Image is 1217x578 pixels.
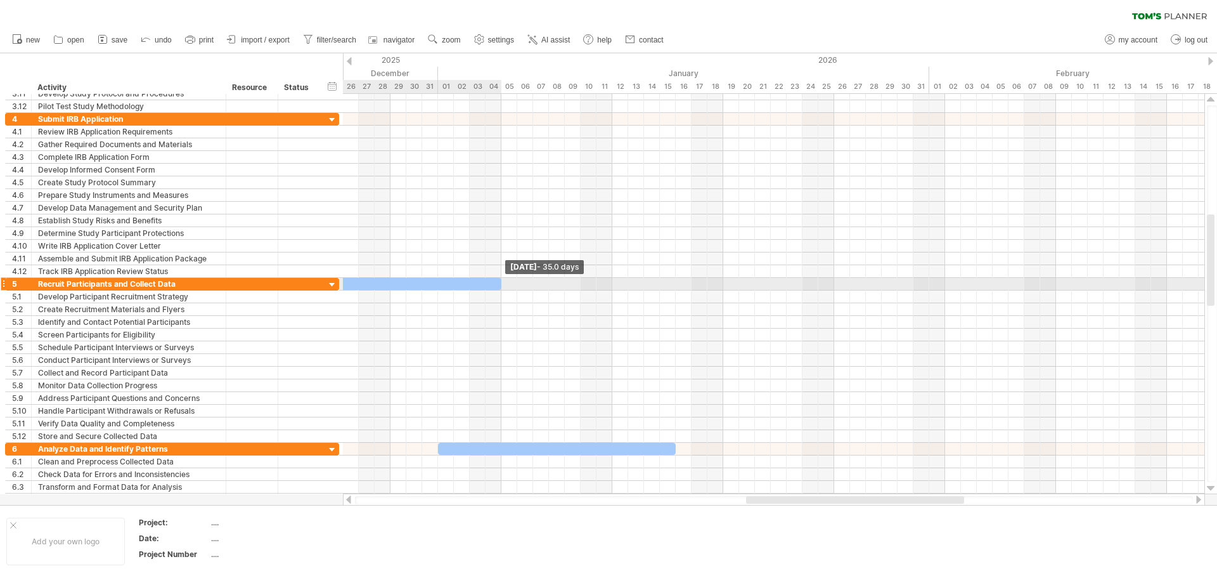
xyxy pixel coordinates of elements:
[597,36,612,44] span: help
[26,36,40,44] span: new
[12,202,31,214] div: 4.7
[38,214,219,227] div: Establish Study Risks and Benefits
[12,240,31,252] div: 4.10
[1102,32,1161,48] a: my account
[882,80,898,93] div: Thursday, 29 January 2026
[139,549,209,560] div: Project Number
[112,36,127,44] span: save
[359,80,375,93] div: Saturday, 27 December 2025
[929,80,945,93] div: Sunday, 1 February 2026
[12,341,31,353] div: 5.5
[1072,80,1088,93] div: Tuesday, 10 February 2026
[486,80,501,93] div: Sunday, 4 January 2026
[38,417,219,430] div: Verify Data Quality and Completeness
[94,32,131,48] a: save
[898,80,913,93] div: Friday, 30 January 2026
[723,80,739,93] div: Monday, 19 January 2026
[12,278,31,290] div: 5
[501,80,517,93] div: Monday, 5 January 2026
[38,240,219,252] div: Write IRB Application Cover Letter
[739,80,755,93] div: Tuesday, 20 January 2026
[38,430,219,442] div: Store and Secure Collected Data
[1008,80,1024,93] div: Friday, 6 February 2026
[12,379,31,391] div: 5.8
[1119,80,1135,93] div: Friday, 13 February 2026
[454,80,470,93] div: Friday, 2 January 2026
[12,494,31,506] div: 6.4
[1151,80,1167,93] div: Sunday, 15 February 2026
[12,113,31,125] div: 4
[12,151,31,163] div: 4.3
[541,36,570,44] span: AI assist
[488,36,514,44] span: settings
[628,80,644,93] div: Tuesday, 13 January 2026
[12,430,31,442] div: 5.12
[211,517,318,528] div: ....
[12,138,31,150] div: 4.2
[505,260,584,274] div: [DATE]
[232,81,271,94] div: Resource
[38,354,219,366] div: Conduct Participant Interviews or Surveys
[300,32,360,48] a: filter/search
[38,202,219,214] div: Develop Data Management and Security Plan
[12,417,31,430] div: 5.11
[406,80,422,93] div: Tuesday, 30 December 2025
[565,80,581,93] div: Friday, 9 January 2026
[12,227,31,239] div: 4.9
[471,32,518,48] a: settings
[692,80,707,93] div: Saturday, 17 January 2026
[38,100,219,112] div: Pilot Test Study Methodology
[38,367,219,379] div: Collect and Record Participant Data
[425,32,464,48] a: zoom
[12,291,31,303] div: 5.1
[660,80,676,93] div: Thursday, 15 January 2026
[38,291,219,303] div: Develop Participant Recruitment Strategy
[12,329,31,341] div: 5.4
[12,265,31,277] div: 4.12
[524,32,574,48] a: AI assist
[12,443,31,455] div: 6
[802,80,818,93] div: Saturday, 24 January 2026
[38,303,219,315] div: Create Recruitment Materials and Flyers
[343,80,359,93] div: Friday, 26 December 2025
[12,354,31,366] div: 5.6
[138,32,176,48] a: undo
[284,81,312,94] div: Status
[12,100,31,112] div: 3.12
[1168,32,1211,48] a: log out
[38,113,219,125] div: Submit IRB Application
[644,80,660,93] div: Wednesday, 14 January 2026
[1119,36,1157,44] span: my account
[38,227,219,239] div: Determine Study Participant Protections
[818,80,834,93] div: Sunday, 25 January 2026
[596,80,612,93] div: Sunday, 11 January 2026
[12,367,31,379] div: 5.7
[612,80,628,93] div: Monday, 12 January 2026
[390,80,406,93] div: Monday, 29 December 2025
[38,176,219,188] div: Create Study Protocol Summary
[211,549,318,560] div: ....
[12,481,31,493] div: 6.3
[12,405,31,417] div: 5.10
[913,80,929,93] div: Saturday, 31 January 2026
[38,443,219,455] div: Analyze Data and Identify Patterns
[961,80,977,93] div: Tuesday, 3 February 2026
[442,36,460,44] span: zoom
[707,80,723,93] div: Sunday, 18 January 2026
[438,67,929,80] div: January 2026
[38,265,219,277] div: Track IRB Application Review Status
[139,533,209,544] div: Date:
[38,278,219,290] div: Recruit Participants and Collect Data
[38,456,219,468] div: Clean and Preprocess Collected Data
[6,518,125,565] div: Add your own logo
[38,405,219,417] div: Handle Participant Withdrawals or Refusals
[38,392,219,404] div: Address Participant Questions and Concerns
[383,36,415,44] span: navigator
[1135,80,1151,93] div: Saturday, 14 February 2026
[67,36,84,44] span: open
[38,379,219,391] div: Monitor Data Collection Progress
[38,151,219,163] div: Complete IRB Application Form
[1185,36,1207,44] span: log out
[38,494,219,506] div: Apply Data Normalization and Scaling
[38,164,219,176] div: Develop Informed Consent Form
